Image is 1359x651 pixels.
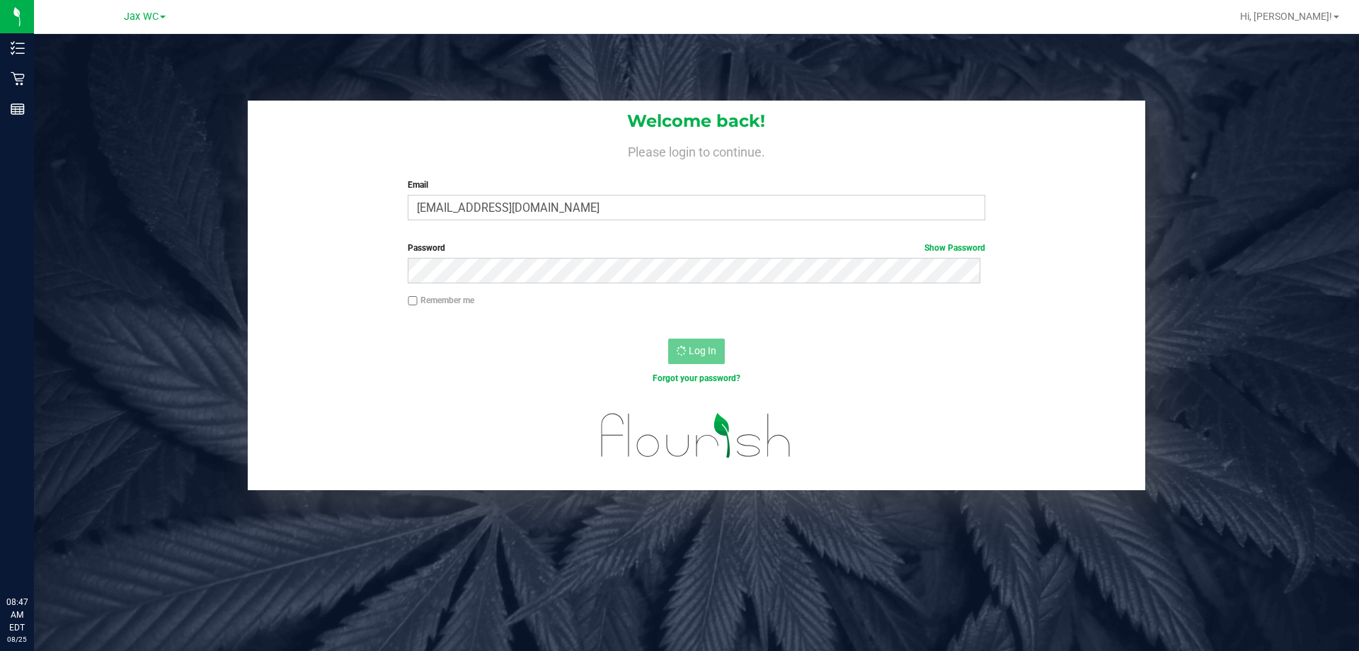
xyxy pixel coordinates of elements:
[248,142,1145,159] h4: Please login to continue.
[668,339,725,364] button: Log In
[408,243,445,253] span: Password
[408,294,474,307] label: Remember me
[653,373,740,383] a: Forgot your password?
[11,41,25,55] inline-svg: Inventory
[584,400,808,472] img: flourish_logo.svg
[11,72,25,86] inline-svg: Retail
[248,112,1145,130] h1: Welcome back!
[6,634,28,645] p: 08/25
[689,345,716,356] span: Log In
[924,243,985,253] a: Show Password
[408,179,985,191] label: Email
[6,596,28,634] p: 08:47 AM EDT
[124,11,159,23] span: Jax WC
[11,102,25,116] inline-svg: Reports
[1240,11,1332,22] span: Hi, [PERSON_NAME]!
[408,296,418,306] input: Remember me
